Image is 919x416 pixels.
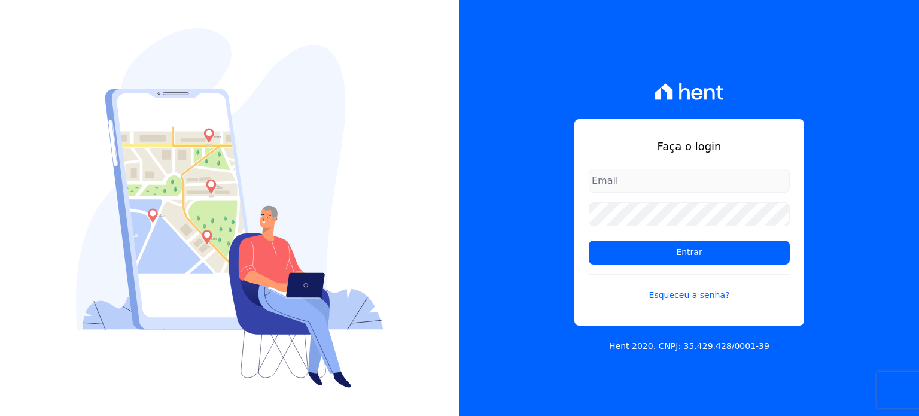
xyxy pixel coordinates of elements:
[589,138,790,154] h1: Faça o login
[589,241,790,265] input: Entrar
[76,28,384,388] img: Login
[589,274,790,302] a: Esqueceu a senha?
[589,169,790,193] input: Email
[609,340,769,353] p: Hent 2020. CNPJ: 35.429.428/0001-39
